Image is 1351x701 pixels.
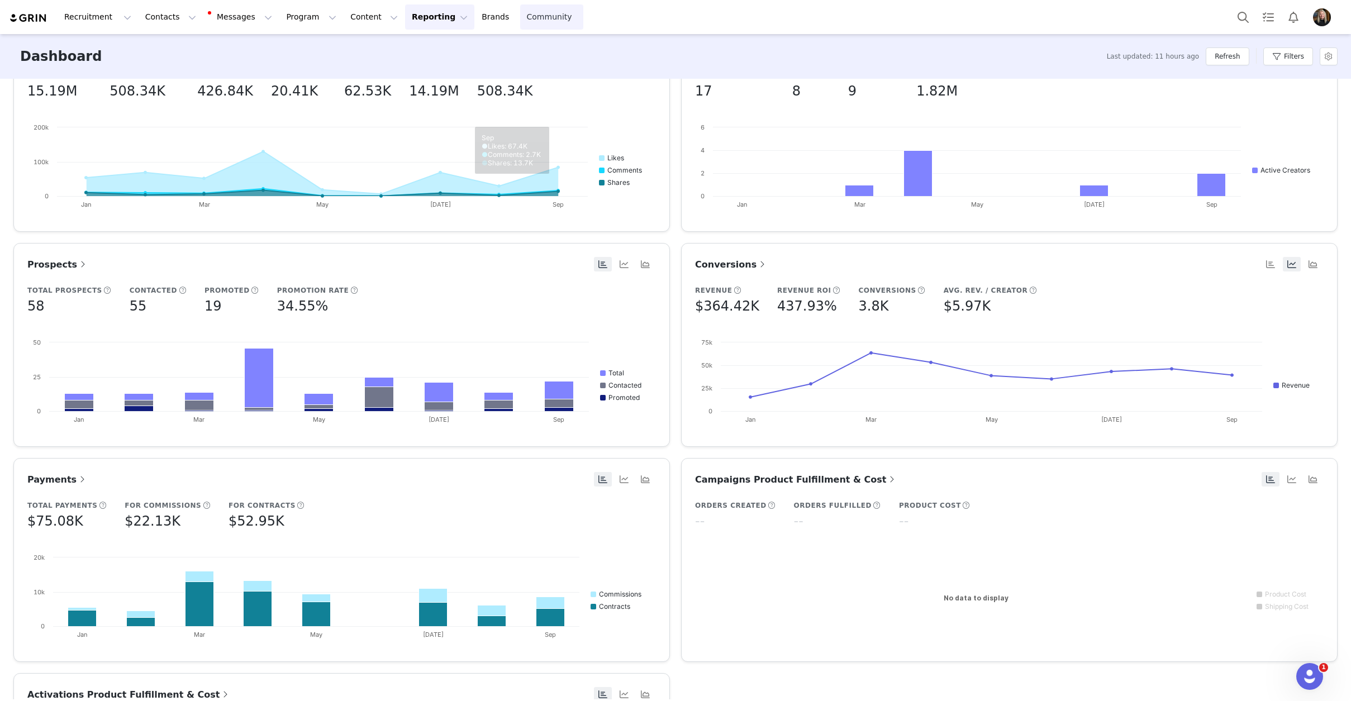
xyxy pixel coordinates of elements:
[310,631,322,638] text: May
[695,500,767,511] h5: Orders Created
[701,338,712,346] text: 75k
[701,146,705,154] text: 4
[139,4,203,30] button: Contacts
[313,416,325,423] text: May
[777,296,837,316] h5: 437.93%
[701,361,712,369] text: 50k
[33,338,41,346] text: 50
[37,407,41,415] text: 0
[701,169,705,177] text: 2
[344,4,405,30] button: Content
[1265,590,1306,598] text: Product Cost
[608,393,640,402] text: Promoted
[130,285,177,295] h5: Contacted
[545,631,556,638] text: Sep
[695,81,712,101] h5: 17
[971,201,983,208] text: May
[695,259,768,270] span: Conversions
[193,416,204,423] text: Mar
[27,511,83,531] h5: $75.08K
[204,296,222,316] h5: 19
[34,123,49,131] text: 200k
[344,81,391,101] h5: 62.53K
[197,81,253,101] h5: 426.84K
[125,511,180,531] h5: $22.13K
[1101,416,1122,423] text: [DATE]
[33,373,41,381] text: 25
[194,631,205,638] text: Mar
[1319,663,1328,672] span: 1
[34,554,45,561] text: 20k
[708,407,712,415] text: 0
[229,511,284,531] h5: $52.95K
[277,285,349,295] h5: Promotion Rate
[1107,51,1200,61] span: Last updated: 11 hours ago
[608,381,641,389] text: Contacted
[701,192,705,200] text: 0
[1313,8,1331,26] img: 39c1d9e1-79c2-49e6-bb38-4868b0a75d26.jpg
[423,631,444,638] text: [DATE]
[899,511,908,531] h5: --
[130,296,147,316] h5: 55
[1306,8,1342,26] button: Profile
[737,201,748,208] text: Jan
[1256,4,1281,30] a: Tasks
[429,416,449,423] text: [DATE]
[409,81,459,101] h5: 14.19M
[745,416,756,423] text: Jan
[777,285,831,295] h5: Revenue ROI
[695,474,897,485] span: Campaigns Product Fulfillment & Cost
[944,285,1028,295] h5: Avg. Rev. / Creator
[204,285,250,295] h5: Promoted
[27,474,88,485] span: Payments
[34,588,45,596] text: 10k
[695,285,732,295] h5: Revenue
[229,500,296,511] h5: For Contracts
[944,296,991,316] h5: $5.97K
[792,81,801,101] h5: 8
[203,4,279,30] button: Messages
[695,257,768,271] a: Conversions
[848,81,857,101] h5: 9
[477,81,533,101] h5: 508.34K
[1231,4,1255,30] button: Search
[701,123,705,131] text: 6
[199,201,210,208] text: Mar
[27,81,77,101] h5: 15.19M
[854,201,865,208] text: Mar
[27,500,97,511] h5: Total Payments
[1260,166,1310,174] text: Active Creators
[58,4,138,30] button: Recruitment
[9,13,48,23] img: grin logo
[405,4,474,30] button: Reporting
[1296,663,1323,690] iframe: Intercom live chat
[475,4,519,30] a: Brands
[1265,602,1309,611] text: Shipping Cost
[607,178,630,187] text: Shares
[695,511,705,531] h5: --
[27,285,102,295] h5: Total Prospects
[271,81,318,101] h5: 20.41K
[858,285,916,295] h5: Conversions
[277,296,329,316] h5: 34.55%
[944,594,1009,602] text: No data to display
[1226,416,1238,423] text: Sep
[599,590,641,598] text: Commissions
[27,259,88,270] span: Prospects
[858,296,888,316] h5: 3.8K
[430,201,451,208] text: [DATE]
[865,416,877,423] text: Mar
[27,689,231,700] span: Activations Product Fulfillment & Cost
[899,500,961,511] h5: Product Cost
[34,158,49,166] text: 100k
[553,201,564,208] text: Sep
[41,622,45,630] text: 0
[1206,201,1217,208] text: Sep
[607,166,642,174] text: Comments
[916,81,958,101] h5: 1.82M
[794,500,872,511] h5: Orders Fulfilled
[520,4,584,30] a: Community
[125,500,201,511] h5: For Commissions
[986,416,998,423] text: May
